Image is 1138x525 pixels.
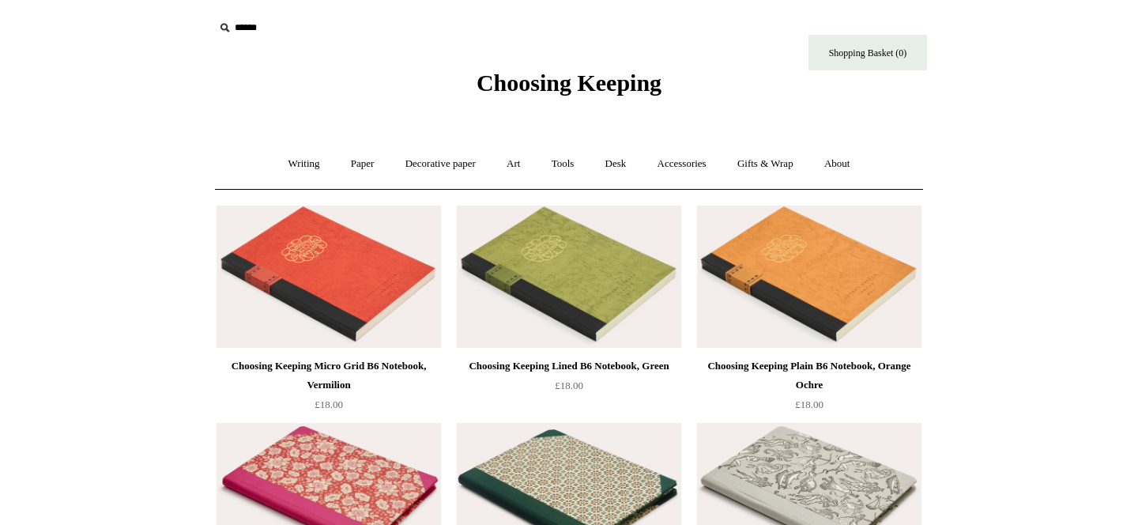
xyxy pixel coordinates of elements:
[795,398,823,410] span: £18.00
[457,357,681,421] a: Choosing Keeping Lined B6 Notebook, Green £18.00
[537,143,589,185] a: Tools
[274,143,334,185] a: Writing
[217,206,441,348] a: Choosing Keeping Micro Grid B6 Notebook, Vermilion Choosing Keeping Micro Grid B6 Notebook, Vermi...
[492,143,534,185] a: Art
[477,70,661,96] span: Choosing Keeping
[810,143,865,185] a: About
[643,143,721,185] a: Accessories
[457,206,681,348] a: Choosing Keeping Lined B6 Notebook, Green Choosing Keeping Lined B6 Notebook, Green
[217,206,441,348] img: Choosing Keeping Micro Grid B6 Notebook, Vermilion
[391,143,490,185] a: Decorative paper
[315,398,343,410] span: £18.00
[337,143,389,185] a: Paper
[457,206,681,348] img: Choosing Keeping Lined B6 Notebook, Green
[697,206,921,348] a: Choosing Keeping Plain B6 Notebook, Orange Ochre Choosing Keeping Plain B6 Notebook, Orange Ochre
[555,380,583,391] span: £18.00
[701,357,918,395] div: Choosing Keeping Plain B6 Notebook, Orange Ochre
[808,35,927,70] a: Shopping Basket (0)
[697,357,921,421] a: Choosing Keeping Plain B6 Notebook, Orange Ochre £18.00
[477,82,661,93] a: Choosing Keeping
[723,143,808,185] a: Gifts & Wrap
[220,357,437,395] div: Choosing Keeping Micro Grid B6 Notebook, Vermilion
[461,357,677,376] div: Choosing Keeping Lined B6 Notebook, Green
[697,206,921,348] img: Choosing Keeping Plain B6 Notebook, Orange Ochre
[591,143,641,185] a: Desk
[217,357,441,421] a: Choosing Keeping Micro Grid B6 Notebook, Vermilion £18.00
